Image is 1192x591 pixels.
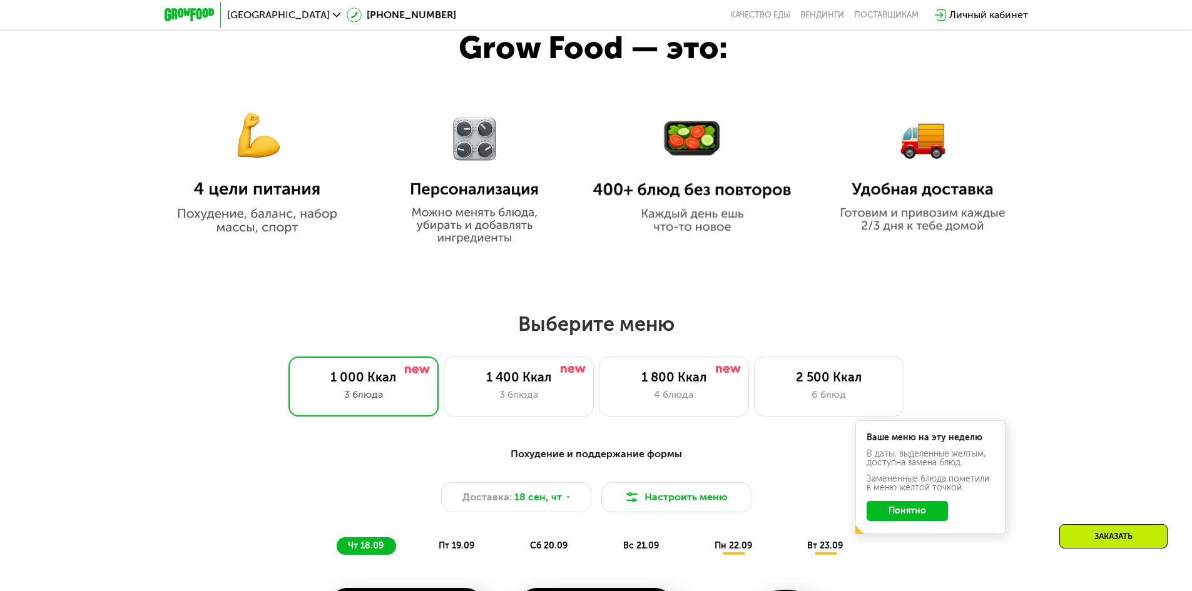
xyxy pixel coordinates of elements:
[348,540,384,551] span: чт 18.09
[767,370,891,385] div: 2 500 Ккал
[715,540,752,551] span: пн 22.09
[457,370,581,385] div: 1 400 Ккал
[40,311,1152,336] h2: Выберите меню
[612,370,736,385] div: 1 800 Ккал
[226,447,967,462] div: Похудение и поддержание формы
[807,540,843,551] span: вт 23.09
[800,10,844,20] a: Вендинги
[854,10,919,20] div: поставщикам
[867,433,994,442] div: Ваше меню на эту неделю
[867,501,948,521] button: Понятно
[1059,524,1168,548] div: Заказать
[459,24,775,72] div: Grow Food — это:
[302,370,425,385] div: 1 000 Ккал
[462,490,512,505] span: Доставка:
[227,10,330,20] span: [GEOGRAPHIC_DATA]
[302,387,425,402] div: 3 блюда
[767,387,891,402] div: 6 блюд
[457,387,581,402] div: 3 блюда
[530,540,568,551] span: сб 20.09
[730,10,790,20] a: Качество еды
[347,8,456,23] a: [PHONE_NUMBER]
[601,482,751,512] button: Настроить меню
[867,475,994,492] div: Заменённые блюда пометили в меню жёлтой точкой.
[439,540,474,551] span: пт 19.09
[623,540,659,551] span: вс 21.09
[867,450,994,467] div: В даты, выделенные желтым, доступна замена блюд.
[612,387,736,402] div: 4 блюда
[514,490,562,505] span: 18 сен, чт
[949,8,1028,23] div: Личный кабинет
